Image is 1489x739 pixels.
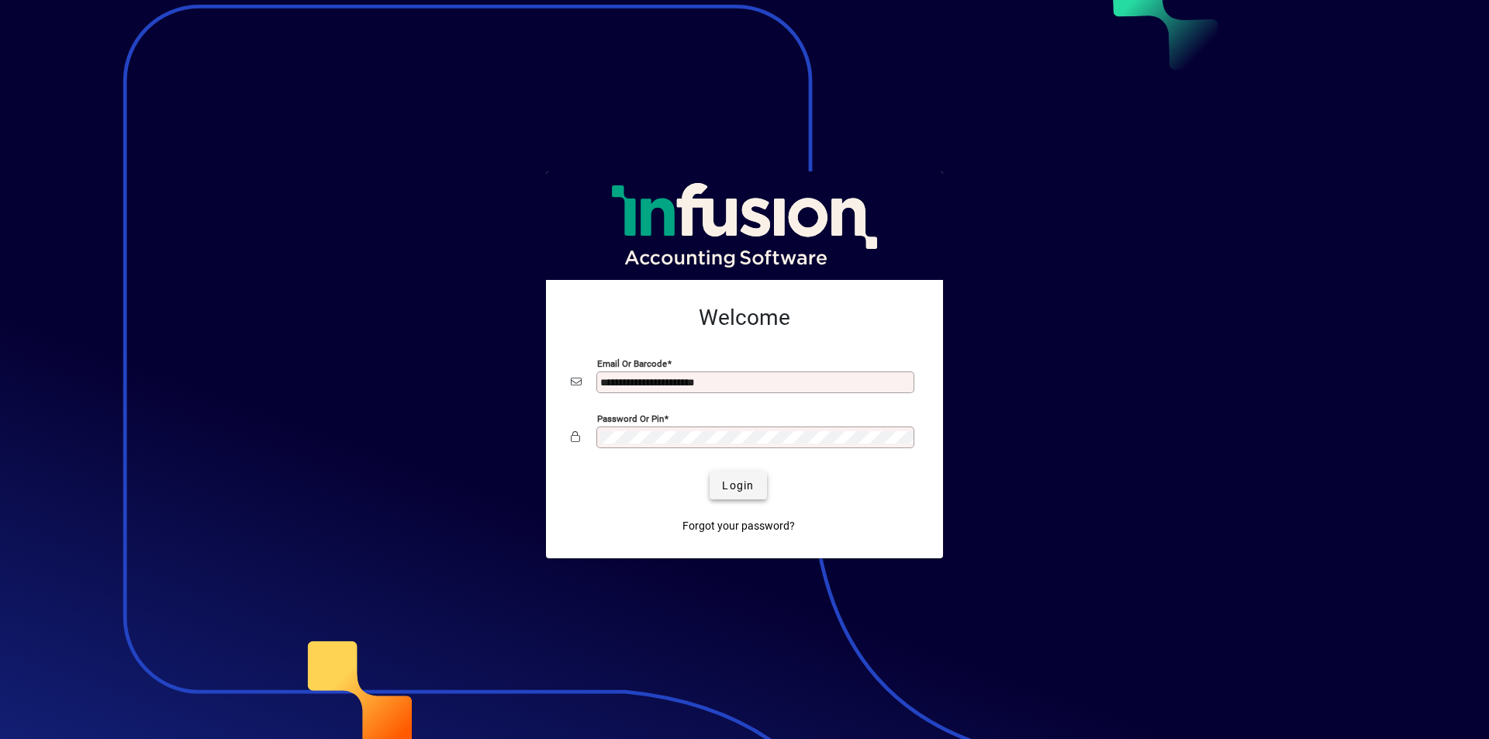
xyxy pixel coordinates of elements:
a: Forgot your password? [676,512,801,540]
span: Forgot your password? [682,518,795,534]
h2: Welcome [571,305,918,331]
button: Login [710,471,766,499]
mat-label: Email or Barcode [597,358,667,369]
mat-label: Password or Pin [597,413,664,424]
span: Login [722,478,754,494]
